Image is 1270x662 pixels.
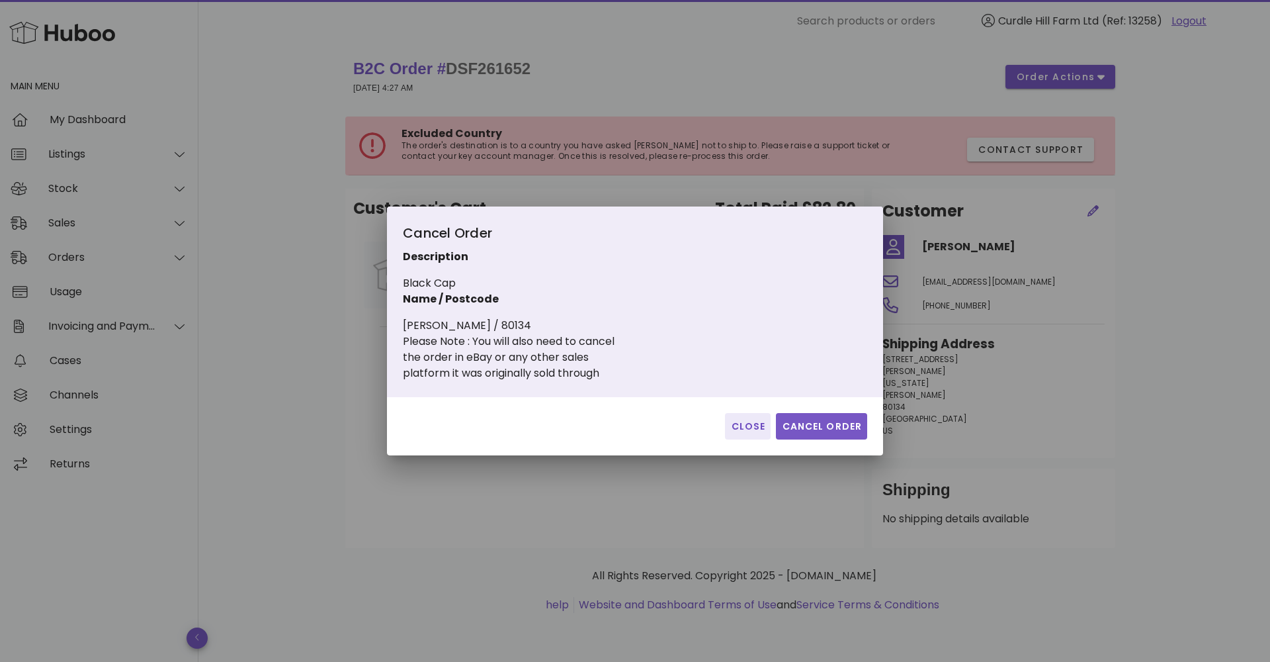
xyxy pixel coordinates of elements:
[725,413,771,440] button: Close
[403,249,700,265] p: Description
[403,334,700,381] div: Please Note : You will also need to cancel the order in eBay or any other sales platform it was o...
[781,420,862,434] span: Cancel Order
[403,222,700,381] div: Black Cap [PERSON_NAME] / 80134
[403,291,700,307] p: Name / Postcode
[776,413,867,440] button: Cancel Order
[730,420,765,434] span: Close
[403,222,700,249] div: Cancel Order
